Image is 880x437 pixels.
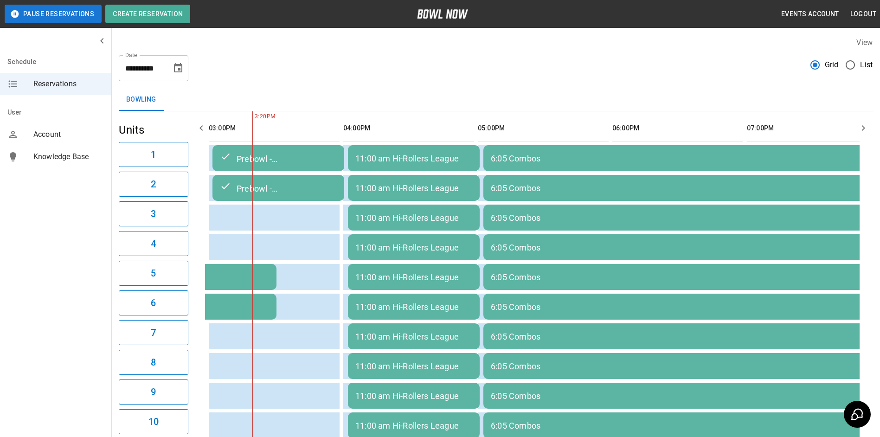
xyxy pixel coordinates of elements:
[355,302,472,312] div: 11:00 am Hi-Rollers League
[105,5,190,23] button: Create Reservation
[33,78,104,90] span: Reservations
[151,206,156,221] h6: 3
[355,213,472,223] div: 11:00 am Hi-Rollers League
[355,391,472,401] div: 11:00 am Hi-Rollers League
[355,243,472,252] div: 11:00 am Hi-Rollers League
[5,5,102,23] button: Pause Reservations
[119,122,188,137] h5: Units
[355,272,472,282] div: 11:00 am Hi-Rollers League
[151,296,156,310] h6: 6
[252,112,255,122] span: 3:20PM
[169,59,187,77] button: Choose date, selected date is Sep 3, 2025
[355,183,472,193] div: 11:00 am Hi-Rollers League
[119,89,164,111] button: Bowling
[119,320,188,345] button: 7
[491,391,879,401] div: 6:05 Combos
[119,201,188,226] button: 3
[119,142,188,167] button: 1
[220,182,337,193] div: Prebowl - [PERSON_NAME] - Adult/Youth
[856,38,873,47] label: View
[491,332,879,341] div: 6:05 Combos
[491,154,879,163] div: 6:05 Combos
[119,350,188,375] button: 8
[355,421,472,431] div: 11:00 am Hi-Rollers League
[151,325,156,340] h6: 7
[119,379,188,405] button: 9
[119,89,873,111] div: inventory tabs
[491,272,879,282] div: 6:05 Combos
[151,355,156,370] h6: 8
[355,154,472,163] div: 11:00 am Hi-Rollers League
[825,59,839,71] span: Grid
[491,421,879,431] div: 6:05 Combos
[860,59,873,71] span: List
[220,153,337,164] div: Prebowl - [PERSON_NAME] - Adult/Youth
[33,129,104,140] span: Account
[151,266,156,281] h6: 5
[119,231,188,256] button: 4
[151,147,156,162] h6: 1
[491,243,879,252] div: 6:05 Combos
[417,9,468,19] img: logo
[491,213,879,223] div: 6:05 Combos
[119,261,188,286] button: 5
[847,6,880,23] button: Logout
[777,6,843,23] button: Events Account
[491,302,879,312] div: 6:05 Combos
[119,290,188,315] button: 6
[355,361,472,371] div: 11:00 am Hi-Rollers League
[119,172,188,197] button: 2
[491,361,879,371] div: 6:05 Combos
[151,177,156,192] h6: 2
[355,332,472,341] div: 11:00 am Hi-Rollers League
[148,414,159,429] h6: 10
[491,183,879,193] div: 6:05 Combos
[33,151,104,162] span: Knowledge Base
[151,236,156,251] h6: 4
[151,385,156,399] h6: 9
[119,409,188,434] button: 10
